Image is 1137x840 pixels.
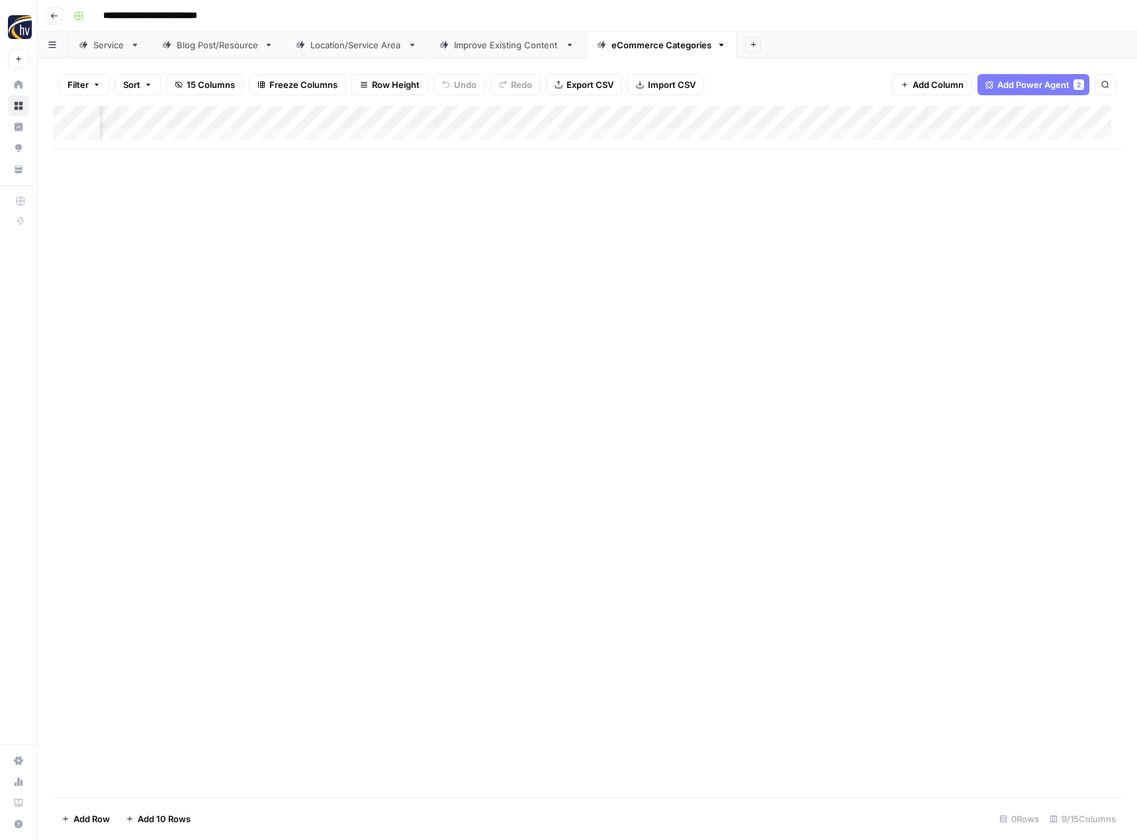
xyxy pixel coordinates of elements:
[892,74,972,95] button: Add Column
[428,32,586,58] a: Improve Existing Content
[269,78,338,91] span: Freeze Columns
[586,32,737,58] a: eCommerce Categories
[8,95,29,116] a: Browse
[8,15,32,39] img: HigherVisibility Logo
[1077,79,1081,90] span: 2
[490,74,541,95] button: Redo
[8,814,29,835] button: Help + Support
[8,74,29,95] a: Home
[59,74,109,95] button: Filter
[249,74,346,95] button: Freeze Columns
[8,792,29,814] a: Learning Hub
[177,38,259,52] div: Blog Post/Resource
[123,78,140,91] span: Sort
[187,78,235,91] span: 15 Columns
[1073,79,1084,90] div: 2
[151,32,285,58] a: Blog Post/Resource
[372,78,420,91] span: Row Height
[8,138,29,159] a: Opportunities
[546,74,622,95] button: Export CSV
[913,78,964,91] span: Add Column
[73,812,110,825] span: Add Row
[8,159,29,180] a: Your Data
[285,32,428,58] a: Location/Service Area
[511,78,532,91] span: Redo
[648,78,696,91] span: Import CSV
[138,812,191,825] span: Add 10 Rows
[351,74,428,95] button: Row Height
[994,808,1044,829] div: 0 Rows
[68,32,151,58] a: Service
[997,78,1069,91] span: Add Power Agent
[166,74,244,95] button: 15 Columns
[68,78,89,91] span: Filter
[567,78,614,91] span: Export CSV
[612,38,711,52] div: eCommerce Categories
[978,74,1089,95] button: Add Power Agent2
[118,808,199,829] button: Add 10 Rows
[54,808,118,829] button: Add Row
[114,74,161,95] button: Sort
[8,750,29,771] a: Settings
[627,74,704,95] button: Import CSV
[8,11,29,44] button: Workspace: HigherVisibility
[310,38,402,52] div: Location/Service Area
[454,78,477,91] span: Undo
[8,771,29,792] a: Usage
[454,38,560,52] div: Improve Existing Content
[1044,808,1121,829] div: 9/15 Columns
[93,38,125,52] div: Service
[433,74,485,95] button: Undo
[8,116,29,138] a: Insights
